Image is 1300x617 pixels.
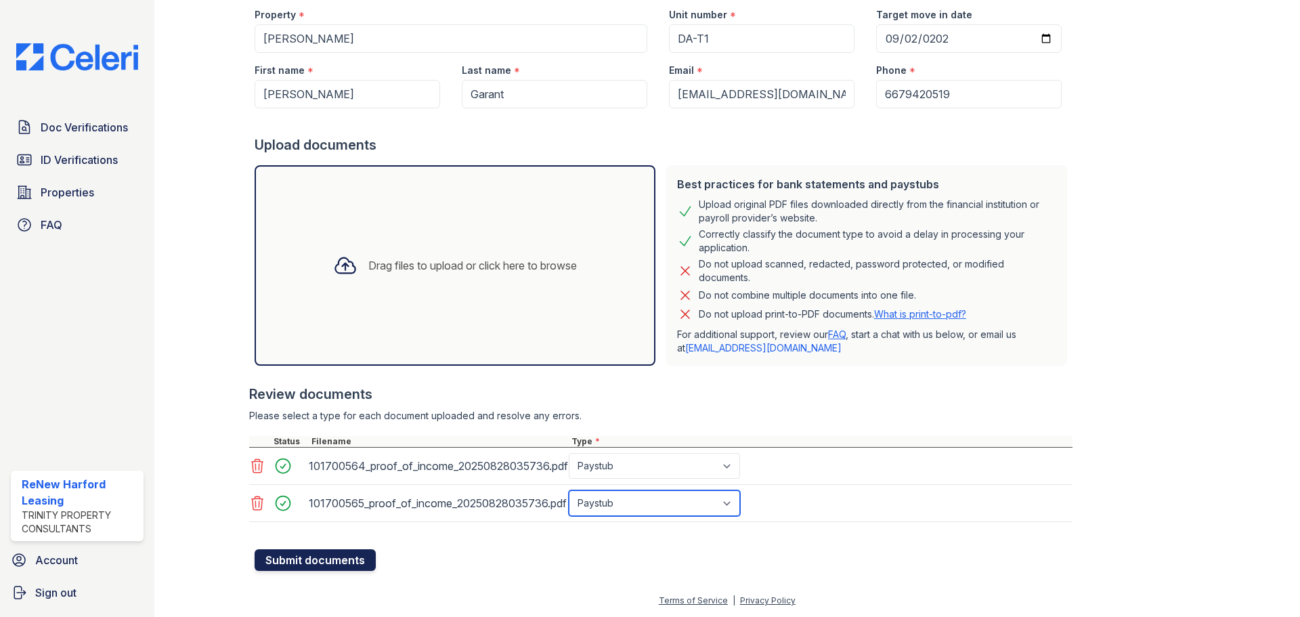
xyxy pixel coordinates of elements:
[22,509,138,536] div: Trinity Property Consultants
[740,595,796,605] a: Privacy Policy
[309,492,563,514] div: 101700565_proof_of_income_20250828035736.pdf
[255,8,296,22] label: Property
[462,64,511,77] label: Last name
[255,549,376,571] button: Submit documents
[876,8,972,22] label: Target move in date
[249,409,1072,423] div: Please select a type for each document uploaded and resolve any errors.
[5,547,149,574] a: Account
[249,385,1072,404] div: Review documents
[685,342,842,354] a: [EMAIL_ADDRESS][DOMAIN_NAME]
[669,64,694,77] label: Email
[699,287,916,303] div: Do not combine multiple documents into one file.
[569,436,1072,447] div: Type
[11,179,144,206] a: Properties
[733,595,735,605] div: |
[677,176,1056,192] div: Best practices for bank statements and paystubs
[11,114,144,141] a: Doc Verifications
[368,257,577,274] div: Drag files to upload or click here to browse
[35,584,77,601] span: Sign out
[5,43,149,70] img: CE_Logo_Blue-a8612792a0a2168367f1c8372b55b34899dd931a85d93a1a3d3e32e68fde9ad4.png
[255,64,305,77] label: First name
[41,217,62,233] span: FAQ
[309,455,563,477] div: 101700564_proof_of_income_20250828035736.pdf
[874,308,966,320] a: What is print-to-pdf?
[41,119,128,135] span: Doc Verifications
[699,307,966,321] p: Do not upload print-to-PDF documents.
[255,135,1072,154] div: Upload documents
[699,228,1056,255] div: Correctly classify the document type to avoid a delay in processing your application.
[41,184,94,200] span: Properties
[309,436,569,447] div: Filename
[828,328,846,340] a: FAQ
[22,476,138,509] div: ReNew Harford Leasing
[11,146,144,173] a: ID Verifications
[677,328,1056,355] p: For additional support, review our , start a chat with us below, or email us at
[5,579,149,606] a: Sign out
[271,436,309,447] div: Status
[876,64,907,77] label: Phone
[699,198,1056,225] div: Upload original PDF files downloaded directly from the financial institution or payroll provider’...
[35,552,78,568] span: Account
[699,257,1056,284] div: Do not upload scanned, redacted, password protected, or modified documents.
[669,8,727,22] label: Unit number
[11,211,144,238] a: FAQ
[41,152,118,168] span: ID Verifications
[659,595,728,605] a: Terms of Service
